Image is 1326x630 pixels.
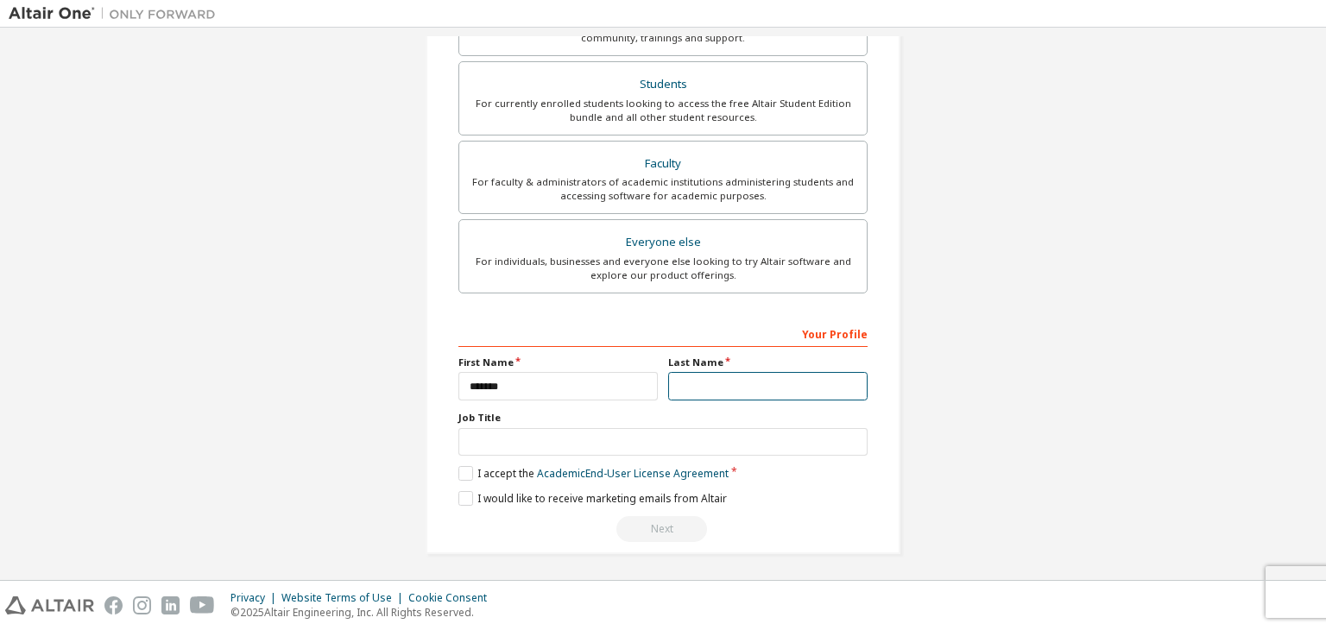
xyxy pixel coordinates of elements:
div: Website Terms of Use [281,591,408,605]
img: linkedin.svg [161,596,180,614]
p: © 2025 Altair Engineering, Inc. All Rights Reserved. [230,605,497,620]
div: For individuals, businesses and everyone else looking to try Altair software and explore our prod... [470,255,856,282]
div: Cookie Consent [408,591,497,605]
div: Privacy [230,591,281,605]
div: Your Profile [458,319,868,347]
label: I accept the [458,466,729,481]
label: Job Title [458,411,868,425]
div: Students [470,72,856,97]
div: For currently enrolled students looking to access the free Altair Student Edition bundle and all ... [470,97,856,124]
div: Read and acccept EULA to continue [458,516,868,542]
label: Last Name [668,356,868,369]
a: Academic End-User License Agreement [537,466,729,481]
label: I would like to receive marketing emails from Altair [458,491,727,506]
div: Faculty [470,152,856,176]
label: First Name [458,356,658,369]
img: instagram.svg [133,596,151,614]
img: altair_logo.svg [5,596,94,614]
img: facebook.svg [104,596,123,614]
img: Altair One [9,5,224,22]
div: For faculty & administrators of academic institutions administering students and accessing softwa... [470,175,856,203]
img: youtube.svg [190,596,215,614]
div: Everyone else [470,230,856,255]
